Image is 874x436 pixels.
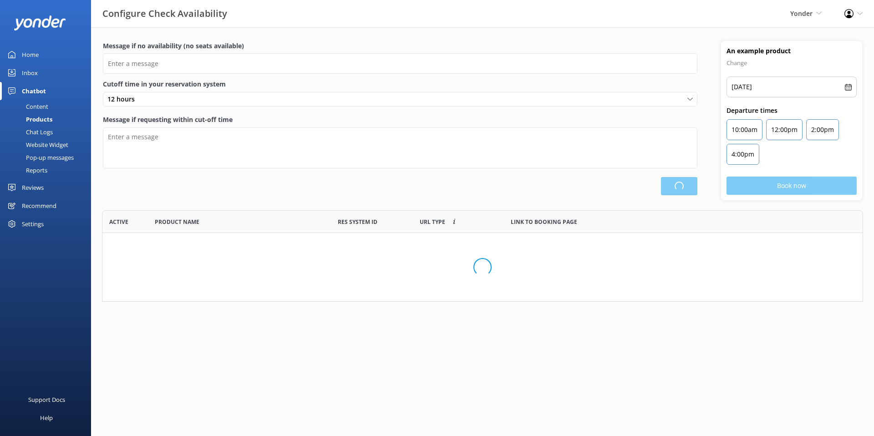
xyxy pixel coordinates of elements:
div: Reviews [22,178,44,197]
input: Enter a message [103,53,697,74]
span: Yonder [790,9,813,18]
div: Help [40,409,53,427]
div: Products [5,113,52,126]
a: Content [5,100,91,113]
a: Pop-up messages [5,151,91,164]
div: Website Widget [5,138,68,151]
div: Reports [5,164,47,177]
span: Active [109,218,128,226]
div: grid [102,233,863,301]
div: Chatbot [22,82,46,100]
a: Website Widget [5,138,91,151]
div: Home [22,46,39,64]
div: Content [5,100,48,113]
a: Reports [5,164,91,177]
a: Products [5,113,91,126]
label: Cutoff time in your reservation system [103,79,697,89]
div: Inbox [22,64,38,82]
div: Recommend [22,197,56,215]
h3: Configure Check Availability [102,6,227,21]
label: Message if no availability (no seats available) [103,41,697,51]
div: Pop-up messages [5,151,74,164]
h4: An example product [727,46,857,56]
img: yonder-white-logo.png [14,15,66,30]
div: Chat Logs [5,126,53,138]
div: Support Docs [28,390,65,409]
span: 12 hours [107,94,140,104]
a: Chat Logs [5,126,91,138]
label: Message if requesting within cut-off time [103,115,697,125]
div: Settings [22,215,44,233]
